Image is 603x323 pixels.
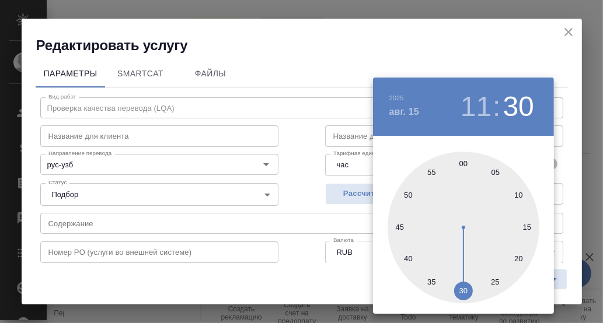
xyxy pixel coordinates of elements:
button: 2025 [389,94,404,101]
button: 30 [503,90,534,123]
button: 11 [461,90,492,123]
button: авг. 15 [389,105,419,119]
h3: : [493,90,500,123]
